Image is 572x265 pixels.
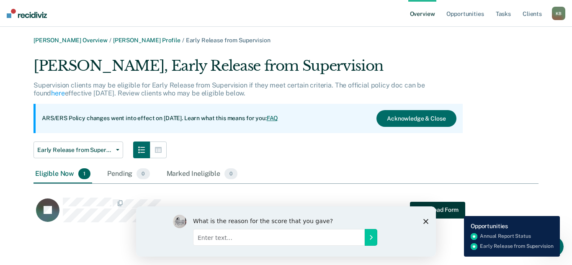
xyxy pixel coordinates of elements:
[224,168,237,179] span: 0
[51,89,64,97] a: here
[33,142,123,158] button: Early Release from Supervision
[410,201,465,218] button: Download Form
[37,147,113,154] span: Early Release from Supervision
[165,165,240,183] div: Marked Ineligible0
[267,115,278,121] a: FAQ
[113,37,180,44] a: [PERSON_NAME] Profile
[552,7,565,20] div: K B
[544,237,564,257] iframe: Intercom live chat
[552,7,565,20] button: KB
[136,206,436,257] iframe: Survey by Kim from Recidiviz
[33,57,463,81] div: [PERSON_NAME], Early Release from Supervision
[33,197,475,231] div: CaseloadOpportunityCell-03825254
[42,114,278,123] p: ARS/ERS Policy changes went into effect on [DATE]. Learn what this means for you:
[108,37,113,44] span: /
[33,165,92,183] div: Eligible Now1
[33,37,108,44] a: [PERSON_NAME] Overview
[78,168,90,179] span: 1
[33,81,425,97] p: Supervision clients may be eligible for Early Release from Supervision if they meet certain crite...
[7,9,47,18] img: Recidiviz
[137,168,149,179] span: 0
[376,110,456,127] button: Acknowledge & Close
[410,201,465,218] a: Navigate to form link
[180,37,186,44] span: /
[106,165,151,183] div: Pending0
[186,37,271,44] span: Early Release from Supervision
